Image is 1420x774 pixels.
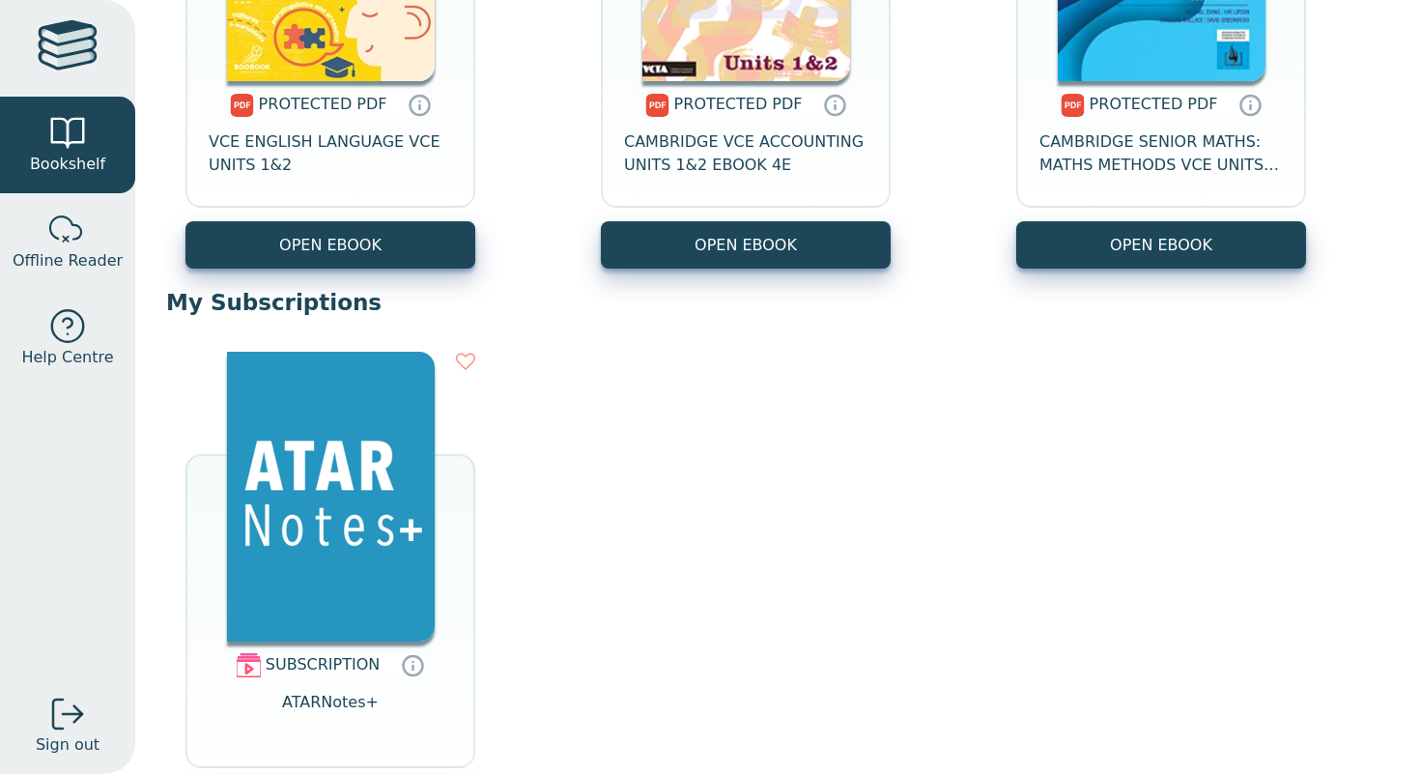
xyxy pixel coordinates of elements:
[36,733,99,757] span: Sign out
[645,94,669,117] img: pdf.svg
[674,95,803,113] span: PROTECTED PDF
[230,94,254,117] img: pdf.svg
[227,352,435,642] img: 5df276d0-ac4d-44c9-9fd2-1a5eb7e454d0.png
[282,691,379,737] span: ATARNotes+
[13,249,123,272] span: Offline Reader
[1061,94,1085,117] img: pdf.svg
[209,130,452,177] span: VCE ENGLISH LANGUAGE VCE UNITS 1&2
[237,653,261,677] img: subscription.svg
[266,655,380,674] span: SUBSCRIPTION
[1039,130,1283,177] span: CAMBRIDGE SENIOR MATHS: MATHS METHODS VCE UNITS 1&2
[401,654,424,677] a: Digital subscriptions can include coursework, exercises and interactive content. Subscriptions ar...
[30,153,105,176] span: Bookshelf
[408,93,431,116] a: Protected PDFs cannot be printed, copied or shared. They can be accessed online through Education...
[823,93,846,116] a: Protected PDFs cannot be printed, copied or shared. They can be accessed online through Education...
[166,288,1389,317] p: My Subscriptions
[1090,95,1218,113] span: PROTECTED PDF
[259,95,387,113] span: PROTECTED PDF
[601,221,891,269] a: OPEN EBOOK
[185,221,475,269] a: OPEN EBOOK
[1238,93,1262,116] a: Protected PDFs cannot be printed, copied or shared. They can be accessed online through Education...
[624,130,867,177] span: CAMBRIDGE VCE ACCOUNTING UNITS 1&2 EBOOK 4E
[21,346,113,369] span: Help Centre
[1016,221,1306,269] a: OPEN EBOOK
